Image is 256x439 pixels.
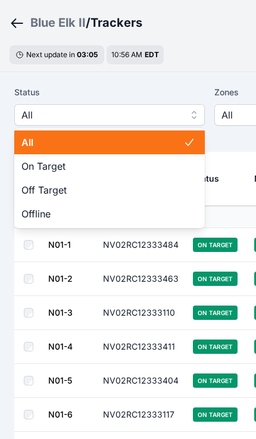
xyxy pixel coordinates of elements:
span: All [21,108,181,122]
span: Off Target [21,183,183,197]
span: Offline [21,207,183,221]
span: On Target [21,159,183,173]
span: All [21,135,183,150]
div: All [14,128,205,228]
button: All [14,104,205,126]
